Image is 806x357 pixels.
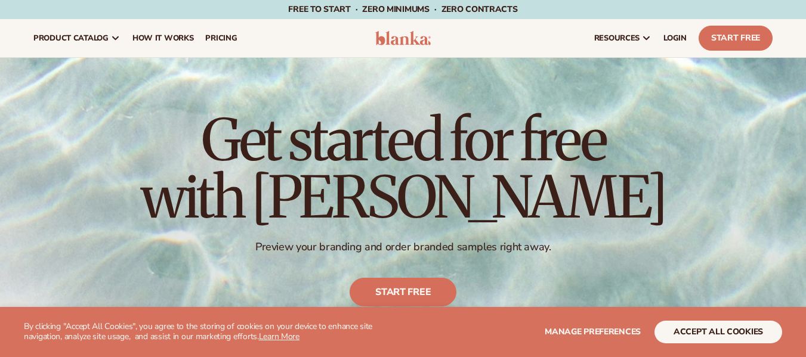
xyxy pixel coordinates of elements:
[657,19,693,57] a: LOGIN
[259,331,299,342] a: Learn More
[375,31,431,45] img: logo
[126,19,200,57] a: How It Works
[588,19,657,57] a: resources
[594,33,640,43] span: resources
[24,322,398,342] p: By clicking "Accept All Cookies", you agree to the storing of cookies on your device to enhance s...
[141,111,666,226] h1: Get started for free with [PERSON_NAME]
[545,321,641,343] button: Manage preferences
[350,278,456,306] a: Start free
[545,326,641,337] span: Manage preferences
[654,321,782,343] button: accept all cookies
[199,19,243,57] a: pricing
[27,19,126,57] a: product catalog
[288,4,517,15] span: Free to start · ZERO minimums · ZERO contracts
[663,33,687,43] span: LOGIN
[132,33,194,43] span: How It Works
[699,26,773,51] a: Start Free
[205,33,237,43] span: pricing
[33,33,109,43] span: product catalog
[141,240,666,254] p: Preview your branding and order branded samples right away.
